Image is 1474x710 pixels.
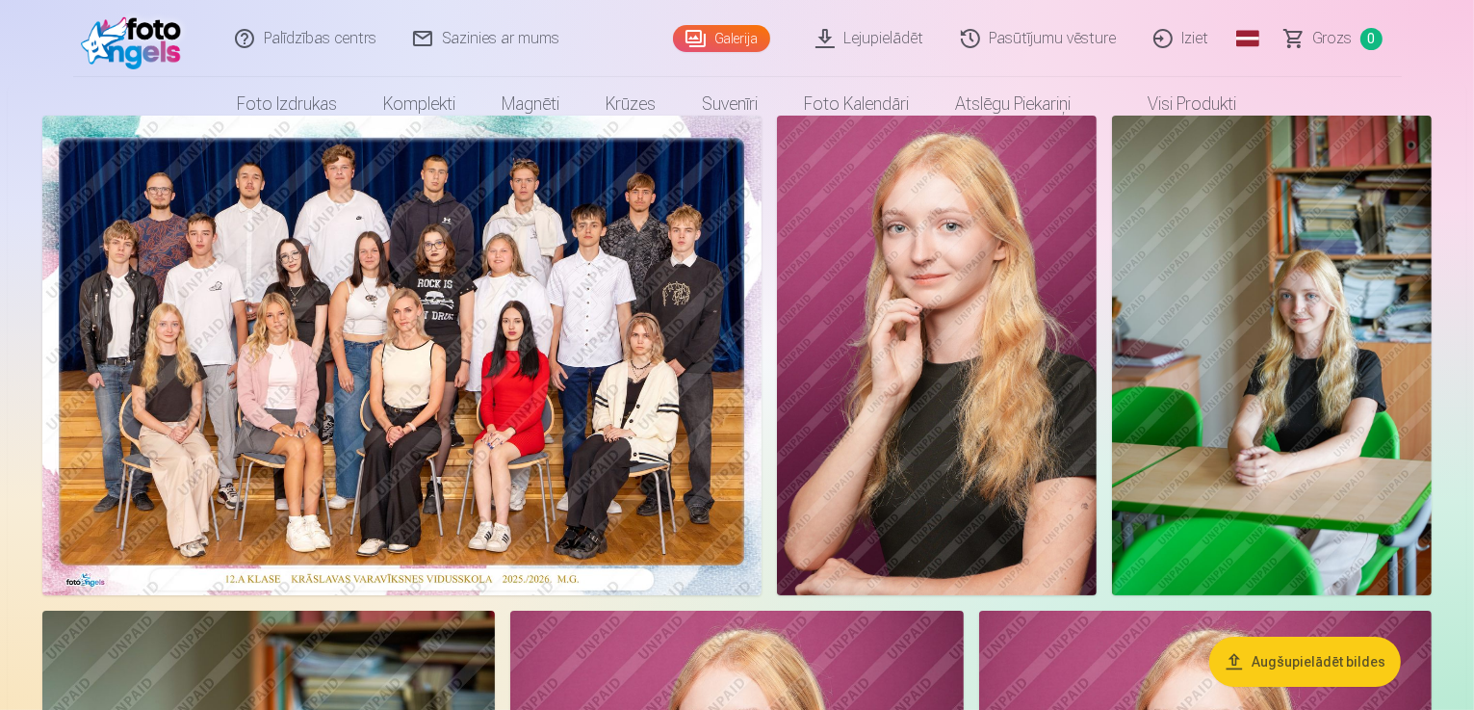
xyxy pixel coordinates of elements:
a: Foto kalendāri [782,77,933,131]
a: Atslēgu piekariņi [933,77,1095,131]
a: Magnēti [479,77,583,131]
span: Grozs [1313,27,1353,50]
a: Visi produkti [1095,77,1260,131]
a: Suvenīri [680,77,782,131]
img: /fa1 [81,8,192,69]
a: Foto izdrukas [215,77,361,131]
a: Komplekti [361,77,479,131]
a: Galerija [673,25,770,52]
a: Krūzes [583,77,680,131]
span: 0 [1360,28,1383,50]
button: Augšupielādēt bildes [1209,637,1401,687]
